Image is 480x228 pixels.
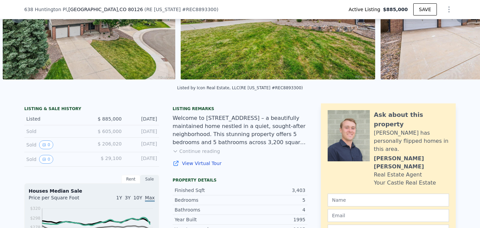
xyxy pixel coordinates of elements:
[26,116,86,122] div: Listed
[374,171,422,179] div: Real Estate Agent
[30,206,40,211] tspan: $320
[175,216,240,223] div: Year Built
[26,155,86,164] div: Sold
[140,175,159,184] div: Sale
[29,194,92,205] div: Price per Square Foot
[127,140,157,149] div: [DATE]
[177,86,303,90] div: Listed by Icon Real Estate, LLC (RE [US_STATE] #REC8893300)
[39,140,53,149] button: View historical data
[240,206,305,213] div: 4
[413,3,437,15] button: SAVE
[29,188,155,194] div: Houses Median Sale
[374,155,449,171] div: [PERSON_NAME] [PERSON_NAME]
[98,116,122,122] span: $ 885,000
[24,106,159,113] div: LISTING & SALE HISTORY
[121,175,140,184] div: Rent
[175,187,240,194] div: Finished Sqft
[67,6,143,13] span: , [GEOGRAPHIC_DATA]
[240,187,305,194] div: 3,403
[240,216,305,223] div: 1995
[173,148,220,155] button: Continue reading
[374,179,436,187] div: Your Castle Real Estate
[30,216,40,221] tspan: $298
[144,6,218,13] div: ( )
[173,114,307,146] div: Welcome to [STREET_ADDRESS] – a beautifully maintained home nestled in a quiet, sought-after neig...
[125,195,130,200] span: 3Y
[240,197,305,203] div: 5
[118,7,143,12] span: , CO 80126
[39,155,53,164] button: View historical data
[442,3,456,16] button: Show Options
[26,140,86,149] div: Sold
[145,195,155,202] span: Max
[173,160,307,167] a: View Virtual Tour
[24,6,67,13] span: 638 Huntington Pl
[127,155,157,164] div: [DATE]
[175,197,240,203] div: Bedrooms
[127,128,157,135] div: [DATE]
[182,7,216,12] span: # REC8893300
[98,129,122,134] span: $ 605,000
[173,177,307,183] div: Property details
[133,195,142,200] span: 10Y
[26,128,86,135] div: Sold
[146,7,181,12] span: RE [US_STATE]
[374,110,449,129] div: Ask about this property
[175,206,240,213] div: Bathrooms
[98,141,122,146] span: $ 206,020
[101,156,122,161] span: $ 29,100
[374,129,449,153] div: [PERSON_NAME] has personally flipped homes in this area.
[328,194,449,206] input: Name
[173,106,307,111] div: Listing remarks
[127,116,157,122] div: [DATE]
[349,6,383,13] span: Active Listing
[383,6,408,13] span: $885,000
[116,195,122,200] span: 1Y
[328,209,449,222] input: Email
